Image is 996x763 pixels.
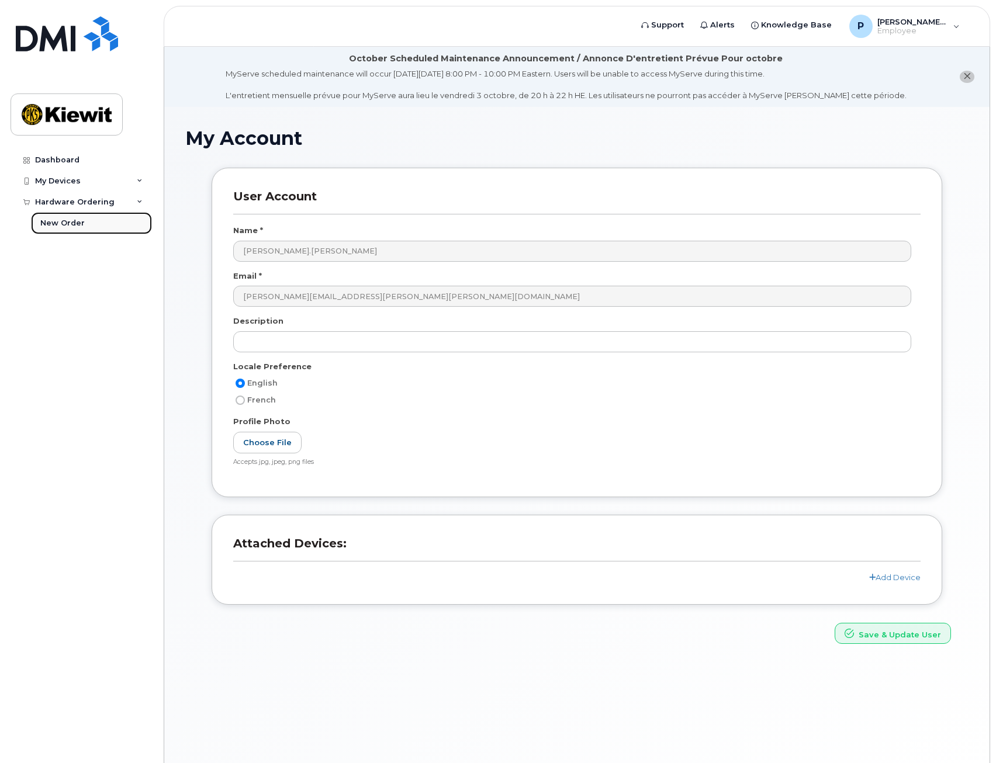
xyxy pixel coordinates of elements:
label: Description [233,315,283,327]
div: Accepts jpg, jpeg, png files [233,458,911,467]
div: MyServe scheduled maintenance will occur [DATE][DATE] 8:00 PM - 10:00 PM Eastern. Users will be u... [226,68,907,101]
span: English [247,379,278,387]
label: Choose File [233,432,302,453]
label: Email * [233,270,262,282]
span: French [247,396,276,404]
a: Add Device [869,573,921,582]
button: close notification [960,71,974,83]
h1: My Account [185,128,969,148]
input: French [236,396,245,405]
button: Save & Update User [835,623,951,644]
input: English [236,379,245,388]
label: Locale Preference [233,361,312,372]
iframe: Messenger Launcher [945,712,987,754]
label: Profile Photo [233,416,290,427]
h3: User Account [233,189,921,214]
label: Name * [233,225,263,236]
div: October Scheduled Maintenance Announcement / Annonce D'entretient Prévue Pour octobre [349,53,783,65]
h3: Attached Devices: [233,536,921,561]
